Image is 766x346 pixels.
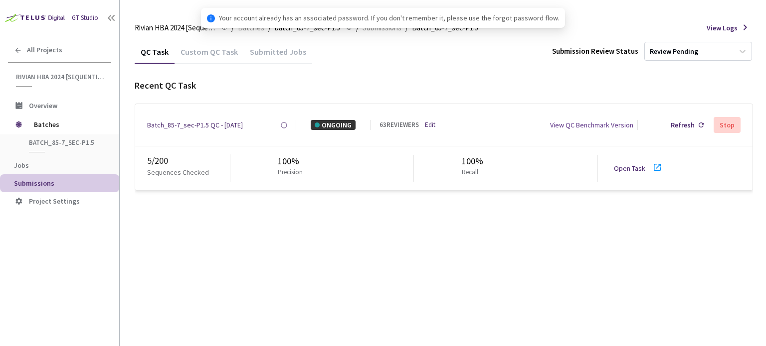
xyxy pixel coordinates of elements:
[361,22,403,33] a: Submissions
[72,13,98,23] div: GT Studio
[135,22,215,34] span: Rivian HBA 2024 [Sequential]
[34,115,102,134] span: Batches
[219,12,559,23] span: Your account already has an associated password. If you don't remember it, please use the forgot ...
[552,46,638,56] div: Submission Review Status
[707,23,738,33] span: View Logs
[27,46,62,54] span: All Projects
[671,120,695,130] div: Refresh
[14,161,29,170] span: Jobs
[278,168,303,177] p: Precision
[207,14,215,22] span: info-circle
[550,120,633,130] div: View QC Benchmark Version
[147,120,243,130] a: Batch_85-7_sec-P1.5 QC - [DATE]
[175,47,244,64] div: Custom QC Task
[147,167,209,177] p: Sequences Checked
[425,120,435,130] a: Edit
[236,22,266,33] a: Batches
[135,79,753,92] div: Recent QC Task
[380,120,419,130] div: 63 REVIEWERS
[650,47,698,56] div: Review Pending
[16,73,105,81] span: Rivian HBA 2024 [Sequential]
[462,168,479,177] p: Recall
[29,101,57,110] span: Overview
[462,155,483,168] div: 100%
[29,197,80,206] span: Project Settings
[311,120,356,130] div: ONGOING
[29,138,103,147] span: batch_85-7_sec-P1.5
[14,179,54,188] span: Submissions
[278,155,307,168] div: 100%
[244,47,312,64] div: Submitted Jobs
[614,164,645,173] a: Open Task
[147,154,230,167] div: 5 / 200
[720,121,735,129] div: Stop
[135,47,175,64] div: QC Task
